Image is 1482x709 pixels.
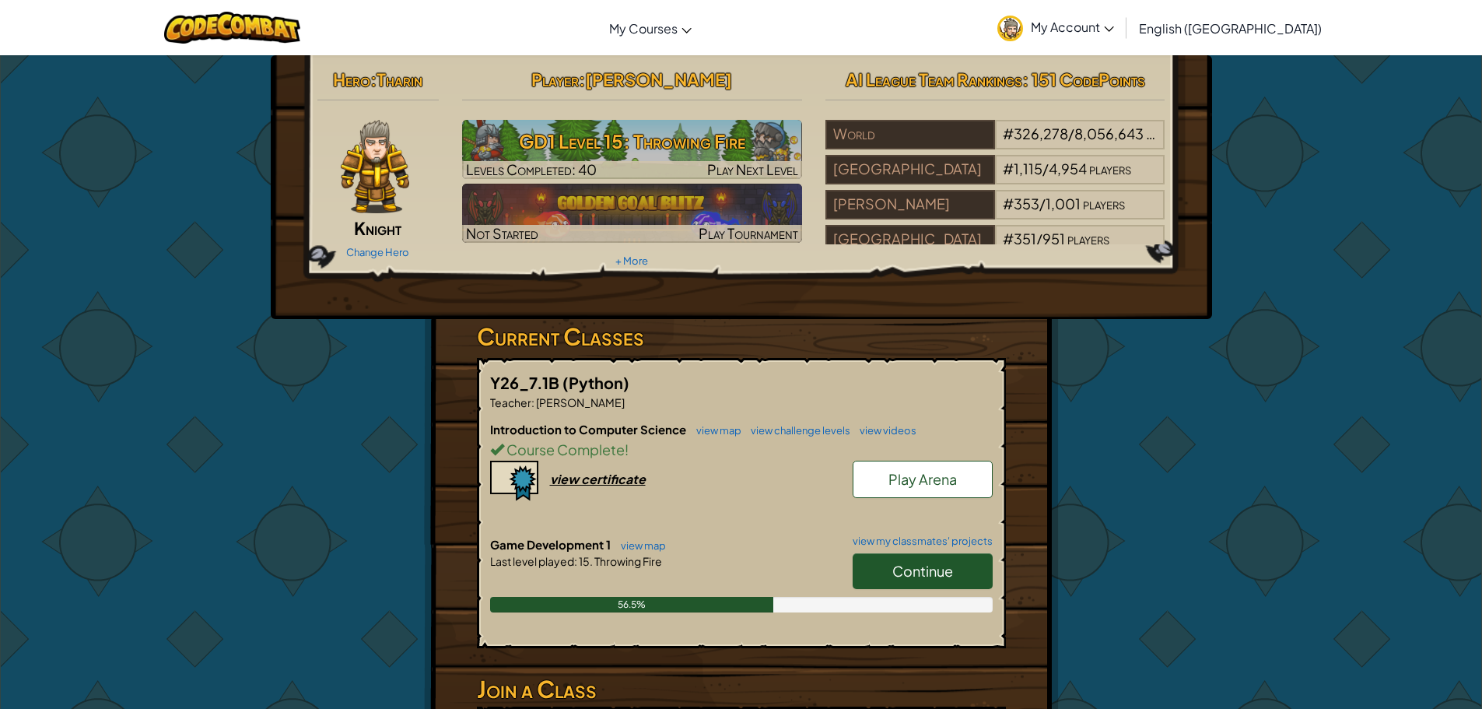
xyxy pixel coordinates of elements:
a: view challenge levels [743,424,850,437]
a: [GEOGRAPHIC_DATA]#1,115/4,954players [825,170,1165,188]
span: players [1067,230,1109,247]
a: My Account [990,3,1122,52]
span: 353 [1014,195,1039,212]
span: 351 [1014,230,1036,247]
div: 56.5% [490,597,774,612]
img: GD1 Level 15: Throwing Fire [462,120,802,179]
span: 4,954 [1049,160,1087,177]
a: Not StartedPlay Tournament [462,184,802,243]
span: Course Complete [504,440,625,458]
span: 8,056,643 [1074,125,1144,142]
a: Play Next Level [462,120,802,179]
span: Play Arena [888,470,957,488]
div: World [825,120,995,149]
a: view my classmates' projects [845,536,993,546]
span: : 151 CodePoints [1022,68,1145,90]
span: Introduction to Computer Science [490,422,688,437]
span: 951 [1042,230,1065,247]
a: view map [688,424,741,437]
span: Knight [354,217,401,239]
span: Y26_7.1B [490,373,562,392]
span: Last level played [490,554,574,568]
span: : [574,554,577,568]
span: Tharin [377,68,422,90]
span: # [1003,230,1014,247]
span: Play Next Level [707,160,798,178]
span: English ([GEOGRAPHIC_DATA]) [1139,20,1322,37]
span: [PERSON_NAME] [534,395,625,409]
span: : [370,68,377,90]
span: / [1068,125,1074,142]
a: World#326,278/8,056,643players [825,135,1165,153]
h3: Current Classes [477,319,1006,354]
span: players [1089,160,1131,177]
span: Play Tournament [699,224,798,242]
span: players [1083,195,1125,212]
span: ! [625,440,629,458]
div: view certificate [550,471,646,487]
span: / [1039,195,1046,212]
span: 1,115 [1014,160,1042,177]
a: view certificate [490,471,646,487]
h3: Join a Class [477,672,1006,707]
img: certificate-icon.png [490,461,538,501]
a: [GEOGRAPHIC_DATA]#351/951players [825,240,1165,258]
span: # [1003,125,1014,142]
span: 326,278 [1014,125,1068,142]
h3: GD1 Level 15: Throwing Fire [462,124,802,159]
span: 1,001 [1046,195,1081,212]
span: # [1003,195,1014,212]
div: [PERSON_NAME] [825,190,995,219]
a: view videos [852,424,916,437]
span: (Python) [562,373,629,392]
span: Not Started [466,224,538,242]
span: 15. [577,554,593,568]
span: : [531,395,534,409]
img: Golden Goal [462,184,802,243]
a: [PERSON_NAME]#353/1,001players [825,205,1165,223]
span: My Courses [609,20,678,37]
span: Levels Completed: 40 [466,160,597,178]
a: + More [615,254,648,267]
span: [PERSON_NAME] [585,68,732,90]
div: [GEOGRAPHIC_DATA] [825,155,995,184]
span: Hero [333,68,370,90]
span: : [579,68,585,90]
span: Continue [892,562,953,580]
a: My Courses [601,7,699,49]
span: Throwing Fire [593,554,662,568]
span: / [1042,160,1049,177]
span: / [1036,230,1042,247]
img: knight-pose.png [341,120,409,213]
span: My Account [1031,19,1114,35]
a: Change Hero [346,246,409,258]
a: English ([GEOGRAPHIC_DATA]) [1131,7,1330,49]
span: # [1003,160,1014,177]
span: Teacher [490,395,531,409]
span: Player [531,68,579,90]
div: [GEOGRAPHIC_DATA] [825,225,995,254]
a: view map [613,539,666,552]
img: CodeCombat logo [164,12,300,44]
span: Game Development 1 [490,537,613,552]
span: AI League Team Rankings [846,68,1022,90]
img: avatar [997,16,1023,41]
